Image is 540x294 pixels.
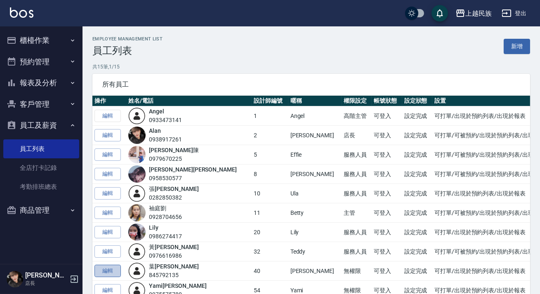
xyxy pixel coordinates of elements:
p: 店長 [25,280,67,287]
img: Logo [10,7,33,18]
a: 編輯 [94,265,121,278]
a: 全店打卡記錄 [3,158,79,177]
td: 設定完成 [402,165,432,184]
td: 可登入 [372,165,402,184]
th: 權限設定 [342,96,372,106]
td: 設定完成 [402,203,432,223]
a: [PERSON_NAME]陳 [149,147,198,153]
td: 可登入 [372,223,402,242]
td: Ula [288,184,342,203]
td: 設定完成 [402,261,432,281]
img: avatar.jpeg [128,223,146,241]
img: user-login-man-human-body-mobile-person-512.png [128,243,146,260]
td: 主管 [342,203,372,223]
td: 設定完成 [402,126,432,145]
th: 操作 [92,96,126,106]
th: 帳號狀態 [372,96,402,106]
a: Yami[PERSON_NAME] [149,282,206,289]
button: 櫃檯作業 [3,30,79,51]
a: 編輯 [94,148,121,161]
td: 可登入 [372,242,402,261]
a: 編輯 [94,245,121,258]
a: Lily [149,224,158,231]
a: 編輯 [94,226,121,239]
a: 員工列表 [3,139,79,158]
th: 姓名/電話 [126,96,252,106]
a: 葉[PERSON_NAME] [149,263,198,270]
img: avatar.jpeg [128,204,146,221]
img: avatar.jpeg [128,127,146,144]
div: 0958530577 [149,174,237,183]
button: 客戶管理 [3,94,79,115]
a: 黃[PERSON_NAME] [149,244,198,250]
img: Person [7,271,23,287]
td: 20 [252,223,288,242]
td: 可登入 [372,126,402,145]
div: 0979670225 [149,155,198,163]
a: 袖庭劉 [149,205,166,212]
td: 32 [252,242,288,261]
td: Teddy [288,242,342,261]
td: 設定完成 [402,184,432,203]
th: 設計師編號 [252,96,288,106]
div: 0976616986 [149,252,198,260]
button: 上越民族 [452,5,495,22]
td: 可登入 [372,106,402,126]
td: 服務人員 [342,165,372,184]
td: 5 [252,145,288,165]
div: 0282850382 [149,193,198,202]
td: 11 [252,203,288,223]
div: 0938917261 [149,135,182,144]
td: 2 [252,126,288,145]
td: 可登入 [372,261,402,281]
img: avatar.jpeg [128,146,146,163]
div: 上越民族 [465,8,492,19]
td: 設定完成 [402,145,432,165]
td: 服務人員 [342,184,372,203]
td: 可登入 [372,203,402,223]
td: 10 [252,184,288,203]
td: [PERSON_NAME] [288,165,342,184]
td: 8 [252,165,288,184]
h2: Employee Management List [92,36,163,42]
td: 服務人員 [342,223,372,242]
td: Effie [288,145,342,165]
a: Angel [149,108,164,115]
a: 編輯 [94,168,121,181]
div: 0986274417 [149,232,182,241]
td: 服務人員 [342,145,372,165]
div: 0933473141 [149,116,182,125]
td: 設定完成 [402,106,432,126]
p: 共 15 筆, 1 / 15 [92,63,530,71]
td: 設定完成 [402,223,432,242]
td: 無權限 [342,261,372,281]
th: 設定狀態 [402,96,432,106]
td: Lily [288,223,342,242]
td: 店長 [342,126,372,145]
a: 新增 [504,39,530,54]
button: 員工及薪資 [3,115,79,136]
h3: 員工列表 [92,45,163,56]
td: Angel [288,106,342,126]
td: [PERSON_NAME] [288,126,342,145]
button: 登出 [498,6,530,21]
td: Betty [288,203,342,223]
td: 40 [252,261,288,281]
td: 可登入 [372,184,402,203]
button: 商品管理 [3,200,79,221]
a: 編輯 [94,207,121,219]
button: save [432,5,448,21]
div: 0928704656 [149,213,182,221]
h5: [PERSON_NAME] [25,271,67,280]
td: 高階主管 [342,106,372,126]
td: 1 [252,106,288,126]
button: 預約管理 [3,51,79,73]
td: [PERSON_NAME] [288,261,342,281]
img: user-login-man-human-body-mobile-person-512.png [128,107,146,125]
button: 報表及分析 [3,72,79,94]
span: 所有員工 [102,80,520,89]
td: 可登入 [372,145,402,165]
a: [PERSON_NAME][PERSON_NAME] [149,166,237,173]
a: 編輯 [94,129,121,142]
a: 考勤排班總表 [3,177,79,196]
